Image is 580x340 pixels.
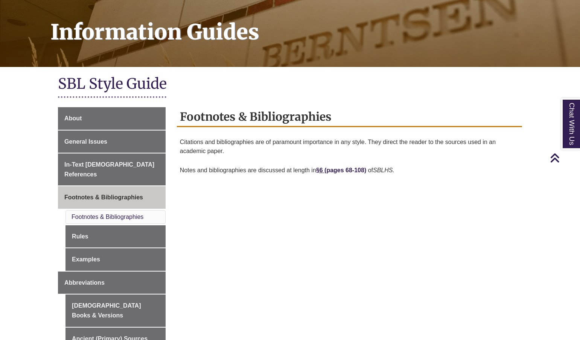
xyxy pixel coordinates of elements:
a: [DEMOGRAPHIC_DATA] Books & Versions [65,294,166,326]
a: Footnotes & Bibliographies [58,186,166,209]
span: Abbreviations [64,279,105,286]
a: Examples [65,248,166,271]
h1: SBL Style Guide [58,74,522,94]
a: General Issues [58,131,166,153]
span: About [64,115,82,121]
p: Citations and bibliographies are of paramount importance in any style. They direct the reader to ... [180,135,519,159]
a: Abbreviations [58,272,166,294]
a: In-Text [DEMOGRAPHIC_DATA] References [58,153,166,185]
em: SBLHS. [373,167,394,173]
a: ( [324,167,326,173]
h2: Footnotes & Bibliographies [177,107,522,127]
span: of [368,167,373,173]
span: General Issues [64,138,107,145]
span: In-Text [DEMOGRAPHIC_DATA] References [64,161,154,178]
a: §6 [316,167,324,173]
strong: §6 [316,167,323,173]
a: Rules [65,225,166,248]
span: Footnotes & Bibliographies [64,194,143,200]
a: Footnotes & Bibliographies [72,214,143,220]
a: Back to Top [550,153,578,163]
a: pages 68-108) [326,167,366,173]
a: About [58,107,166,130]
span: Notes and bibliographies are discussed at length in [180,167,324,173]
